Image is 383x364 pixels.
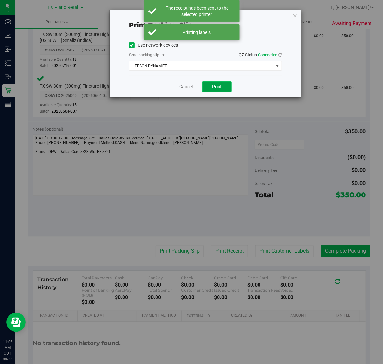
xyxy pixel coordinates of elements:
div: Printing labels! [160,29,235,36]
iframe: Resource center [6,313,26,332]
div: The receipt has been sent to the selected printer. [160,5,235,18]
span: Print packing-slip [129,21,192,29]
span: Connected [258,52,277,57]
a: Cancel [179,83,193,90]
span: select [274,61,282,70]
label: Send packing-slip to: [129,52,165,58]
span: Print [212,84,222,89]
button: Print [202,81,232,92]
label: Use network devices [129,42,178,49]
span: QZ Status: [239,52,282,57]
span: EPSON-DYNAMITE [129,61,274,70]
